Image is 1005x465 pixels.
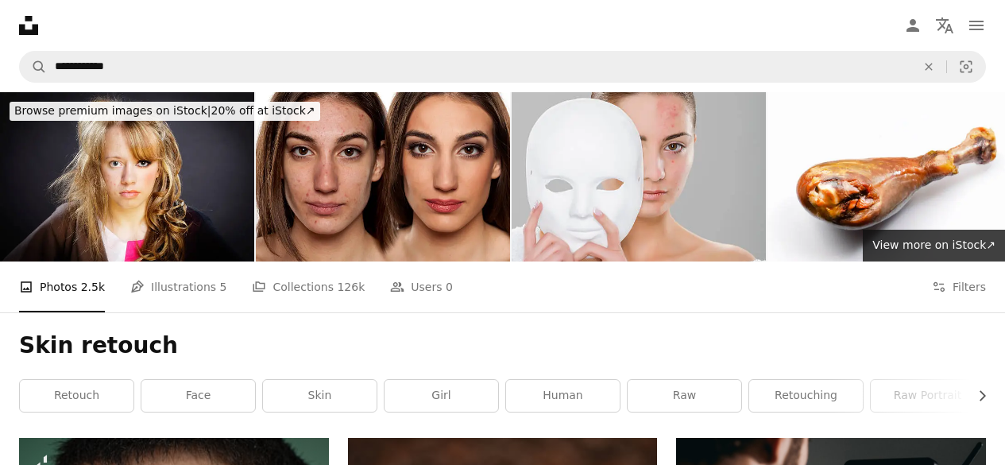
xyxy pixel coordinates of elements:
[263,380,377,412] a: skin
[512,92,766,262] img: acne
[20,52,47,82] button: Search Unsplash
[961,10,992,41] button: Menu
[911,52,946,82] button: Clear
[628,380,741,412] a: raw
[446,278,453,296] span: 0
[19,331,986,360] h1: Skin retouch
[390,262,453,312] a: Users 0
[897,10,929,41] a: Log in / Sign up
[929,10,961,41] button: Language
[141,380,255,412] a: face
[220,278,227,296] span: 5
[968,380,986,412] button: scroll list to the right
[19,16,38,35] a: Home — Unsplash
[947,52,985,82] button: Visual search
[14,104,211,117] span: Browse premium images on iStock |
[872,238,995,251] span: View more on iStock ↗
[10,102,320,121] div: 20% off at iStock ↗
[932,262,986,312] button: Filters
[337,278,365,296] span: 126k
[385,380,498,412] a: girl
[130,262,226,312] a: Illustrations 5
[252,262,365,312] a: Collections 126k
[863,230,1005,262] a: View more on iStock↗
[749,380,863,412] a: retouching
[506,380,620,412] a: human
[19,51,986,83] form: Find visuals sitewide
[871,380,984,412] a: raw portrait
[20,380,133,412] a: retouch
[256,92,510,262] img: problematic skin before and after makeup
